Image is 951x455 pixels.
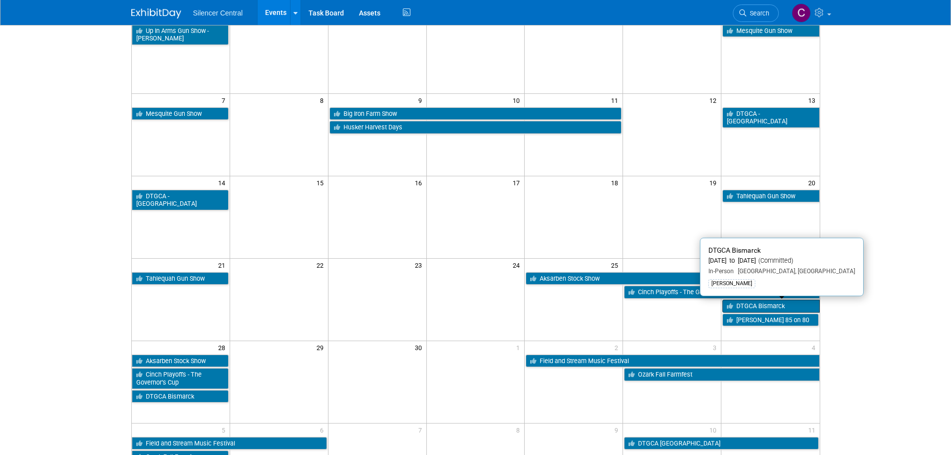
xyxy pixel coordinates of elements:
span: 11 [807,424,820,436]
span: 3 [712,341,721,354]
a: Mesquite Gun Show [722,24,819,37]
a: Field and Stream Music Festival [526,355,819,368]
span: In-Person [708,268,734,275]
a: Field and Stream Music Festival [132,437,327,450]
a: Tahlequah Gun Show [722,190,819,203]
span: 8 [319,94,328,106]
a: Tahlequah Gun Show [132,272,229,285]
span: 5 [221,424,230,436]
span: 30 [414,341,426,354]
span: 13 [807,94,820,106]
span: (Committed) [756,257,793,264]
div: [DATE] to [DATE] [708,257,855,265]
a: Search [733,4,779,22]
span: 9 [614,424,623,436]
span: 23 [414,259,426,271]
a: Up In Arms Gun Show - [PERSON_NAME] [132,24,229,45]
span: 25 [610,259,623,271]
span: 10 [708,424,721,436]
a: DTGCA Bismarck [132,390,229,403]
span: 7 [221,94,230,106]
span: Search [746,9,769,17]
a: [PERSON_NAME] 85 on 80 [722,314,818,327]
a: DTGCA [GEOGRAPHIC_DATA] [624,437,818,450]
span: 21 [217,259,230,271]
span: 14 [217,176,230,189]
span: 16 [414,176,426,189]
div: [PERSON_NAME] [708,279,755,288]
span: [GEOGRAPHIC_DATA], [GEOGRAPHIC_DATA] [734,268,855,275]
span: 8 [515,424,524,436]
span: 7 [417,424,426,436]
img: ExhibitDay [131,8,181,18]
span: 28 [217,341,230,354]
a: Ozark Fall Farmfest [624,368,819,381]
a: Aksarben Stock Show [132,355,229,368]
span: 18 [610,176,623,189]
span: Silencer Central [193,9,243,17]
span: 10 [512,94,524,106]
a: DTGCA Bismarck [722,300,819,313]
a: DTGCA - [GEOGRAPHIC_DATA] [132,190,229,210]
span: 20 [807,176,820,189]
span: 6 [319,424,328,436]
span: 15 [316,176,328,189]
span: 11 [610,94,623,106]
span: 22 [316,259,328,271]
span: DTGCA Bismarck [708,246,761,254]
span: 29 [316,341,328,354]
span: 4 [811,341,820,354]
span: 2 [614,341,623,354]
a: Big Iron Farm Show [329,107,622,120]
span: 9 [417,94,426,106]
span: 17 [512,176,524,189]
img: Cade Cox [792,3,811,22]
a: DTGCA - [GEOGRAPHIC_DATA] [722,107,819,128]
a: Husker Harvest Days [329,121,622,134]
span: 1 [515,341,524,354]
a: Cinch Playoffs - The Governor’s Cup [132,368,229,389]
a: Aksarben Stock Show [526,272,819,285]
span: 19 [708,176,721,189]
span: 24 [512,259,524,271]
a: Mesquite Gun Show [132,107,229,120]
a: Cinch Playoffs - The Governor’s Cup [624,286,819,299]
span: 12 [708,94,721,106]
